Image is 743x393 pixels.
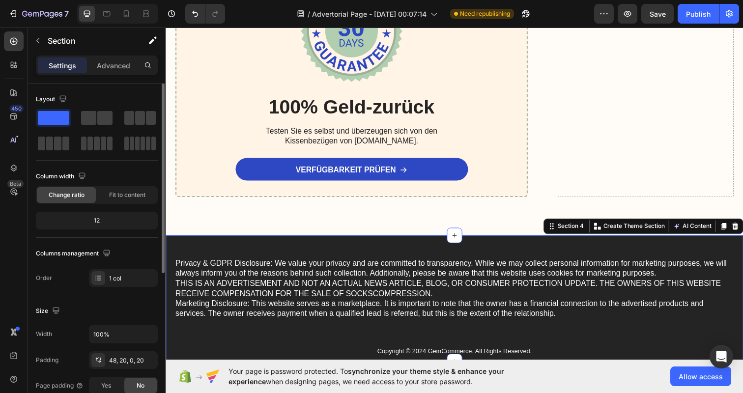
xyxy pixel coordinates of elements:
[49,191,85,199] span: Change ratio
[82,101,298,122] p: Testen Sie es selbst und überzeugen sich von den Kissenbezügen von [DOMAIN_NAME].
[650,10,666,18] span: Save
[36,330,52,338] div: Width
[229,366,543,387] span: Your page is password protected. To when designing pages, we need access to your store password.
[398,199,429,208] div: Section 4
[38,214,156,227] div: 12
[9,105,24,112] div: 450
[641,4,674,24] button: Save
[686,9,711,19] div: Publish
[11,327,579,336] p: Copyright © 2024 GemCommerce. All Rights Reserved.
[710,345,733,368] div: Open Intercom Messenger
[97,60,130,71] p: Advanced
[64,8,69,20] p: 7
[308,9,310,19] span: /
[36,247,113,260] div: Columns management
[678,4,719,24] button: Publish
[36,305,62,318] div: Size
[36,93,69,106] div: Layout
[101,381,111,390] span: Yes
[312,9,427,19] span: Advertorial Page - [DATE] 00:07:14
[516,197,559,209] button: AI Content
[10,236,580,298] p: Privacy & GDPR Disclosure: We value your privacy and are committed to transparency. While we may ...
[137,381,144,390] span: No
[166,27,743,360] iframe: Design area
[109,191,145,199] span: Fit to content
[447,199,510,208] p: Create Theme Section
[133,141,235,151] p: VERFÜGBARKEIT PRÜFEN
[460,9,510,18] span: Need republishing
[4,4,73,24] button: 7
[89,325,157,343] input: Auto
[36,381,84,390] div: Page padding
[82,101,298,122] div: Rich Text Editor. Editing area: main
[109,274,155,283] div: 1 col
[679,371,723,382] span: Allow access
[185,4,225,24] div: Undo/Redo
[36,274,52,282] div: Order
[36,170,88,183] div: Column width
[670,366,731,386] button: Allow access
[7,180,24,188] div: Beta
[36,356,58,365] div: Padding
[48,35,128,47] p: Section
[21,68,359,95] h2: 100% Geld-zurück
[71,134,309,157] a: VERFÜGBARKEIT PRÜFEN
[229,367,504,386] span: synchronize your theme style & enhance your experience
[49,60,76,71] p: Settings
[109,356,155,365] div: 48, 20, 0, 20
